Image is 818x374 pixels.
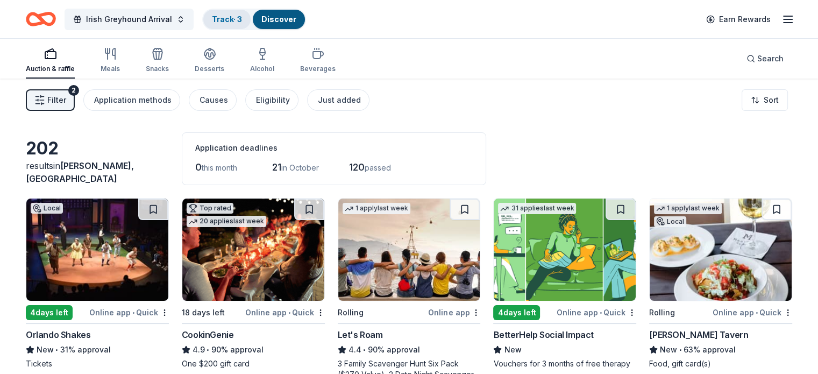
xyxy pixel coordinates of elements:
[187,203,233,214] div: Top rated
[348,343,361,356] span: 4.4
[47,94,66,107] span: Filter
[338,343,481,356] div: 90% approval
[193,343,205,356] span: 4.9
[428,306,480,319] div: Online app
[31,203,63,214] div: Local
[101,65,120,73] div: Meals
[182,198,325,369] a: Image for CookinGenieTop rated20 applieslast week18 days leftOnline app•QuickCookinGenie4.9•90% a...
[281,163,319,172] span: in October
[349,161,365,173] span: 120
[55,345,58,354] span: •
[600,308,602,317] span: •
[557,306,636,319] div: Online app Quick
[189,89,237,111] button: Causes
[26,198,169,369] a: Image for Orlando ShakesLocal4days leftOnline app•QuickOrlando ShakesNew•31% approvalTickets
[65,9,194,30] button: Irish Greyhound Arrival
[86,13,172,26] span: Irish Greyhound Arrival
[26,6,56,32] a: Home
[343,203,410,214] div: 1 apply last week
[679,345,682,354] span: •
[26,343,169,356] div: 31% approval
[493,198,636,369] a: Image for BetterHelp Social Impact31 applieslast week4days leftOnline app•QuickBetterHelp Social ...
[700,10,777,29] a: Earn Rewards
[26,65,75,73] div: Auction & raffle
[649,198,792,369] a: Image for Marlow's Tavern1 applylast weekLocalRollingOnline app•Quick[PERSON_NAME] TavernNew•63% ...
[338,306,364,319] div: Rolling
[182,306,225,319] div: 18 days left
[26,159,169,185] div: results
[338,199,480,301] img: Image for Let's Roam
[649,358,792,369] div: Food, gift card(s)
[649,343,792,356] div: 63% approval
[250,65,274,73] div: Alcohol
[300,43,336,79] button: Beverages
[146,43,169,79] button: Snacks
[26,138,169,159] div: 202
[504,343,521,356] span: New
[26,160,134,184] span: [PERSON_NAME], [GEOGRAPHIC_DATA]
[182,358,325,369] div: One $200 gift card
[738,48,792,69] button: Search
[494,199,636,301] img: Image for BetterHelp Social Impact
[245,306,325,319] div: Online app Quick
[195,142,473,154] div: Application deadlines
[94,94,172,107] div: Application methods
[182,199,324,301] img: Image for CookinGenie
[37,343,54,356] span: New
[660,343,677,356] span: New
[207,345,209,354] span: •
[649,328,748,341] div: [PERSON_NAME] Tavern
[26,305,73,320] div: 4 days left
[26,89,75,111] button: Filter2
[195,161,202,173] span: 0
[202,163,237,172] span: this month
[26,43,75,79] button: Auction & raffle
[83,89,180,111] button: Application methods
[654,216,686,227] div: Local
[26,199,168,301] img: Image for Orlando Shakes
[132,308,134,317] span: •
[288,308,290,317] span: •
[68,85,79,96] div: 2
[26,328,90,341] div: Orlando Shakes
[318,94,361,107] div: Just added
[498,203,576,214] div: 31 applies last week
[212,15,242,24] a: Track· 3
[493,358,636,369] div: Vouchers for 3 months of free therapy
[649,306,675,319] div: Rolling
[307,89,369,111] button: Just added
[26,358,169,369] div: Tickets
[742,89,788,111] button: Sort
[245,89,298,111] button: Eligibility
[493,305,540,320] div: 4 days left
[101,43,120,79] button: Meals
[202,9,306,30] button: Track· 3Discover
[764,94,779,107] span: Sort
[250,43,274,79] button: Alcohol
[195,65,224,73] div: Desserts
[338,328,383,341] div: Let's Roam
[261,15,296,24] a: Discover
[272,161,281,173] span: 21
[182,328,234,341] div: CookinGenie
[89,306,169,319] div: Online app Quick
[182,343,325,356] div: 90% approval
[756,308,758,317] span: •
[26,160,134,184] span: in
[365,163,391,172] span: passed
[146,65,169,73] div: Snacks
[650,199,792,301] img: Image for Marlow's Tavern
[654,203,722,214] div: 1 apply last week
[300,65,336,73] div: Beverages
[256,94,290,107] div: Eligibility
[713,306,792,319] div: Online app Quick
[200,94,228,107] div: Causes
[363,345,366,354] span: •
[187,216,266,227] div: 20 applies last week
[195,43,224,79] button: Desserts
[493,328,593,341] div: BetterHelp Social Impact
[757,52,784,65] span: Search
